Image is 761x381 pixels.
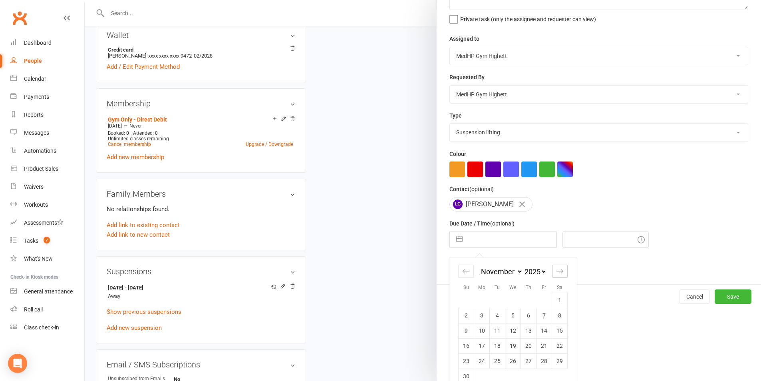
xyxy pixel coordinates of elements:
td: Friday, November 7, 2025 [536,308,552,323]
a: Messages [10,124,84,142]
td: Tuesday, November 25, 2025 [490,353,505,369]
button: Cancel [680,289,710,304]
td: Wednesday, November 5, 2025 [505,308,521,323]
small: (optional) [490,220,515,227]
a: Dashboard [10,34,84,52]
td: Saturday, November 15, 2025 [552,323,568,338]
small: Su [463,285,469,290]
label: Due Date / Time [449,219,515,228]
div: Messages [24,130,49,136]
a: General attendance kiosk mode [10,283,84,301]
td: Thursday, November 20, 2025 [521,338,536,353]
div: Dashboard [24,40,52,46]
td: Monday, November 3, 2025 [474,308,490,323]
a: Tasks 7 [10,232,84,250]
td: Sunday, November 23, 2025 [459,353,474,369]
label: Colour [449,150,466,158]
div: Workouts [24,201,48,208]
div: General attendance [24,288,73,295]
div: Calendar [24,76,46,82]
div: Tasks [24,237,38,244]
td: Sunday, November 2, 2025 [459,308,474,323]
small: Th [526,285,531,290]
div: Assessments [24,219,64,226]
div: Open Intercom Messenger [8,354,27,373]
label: Requested By [449,73,485,82]
div: Roll call [24,306,43,313]
div: Move forward to switch to the next month. [552,265,568,278]
td: Thursday, November 13, 2025 [521,323,536,338]
td: Sunday, November 16, 2025 [459,338,474,353]
div: [PERSON_NAME] [449,197,533,211]
td: Saturday, November 8, 2025 [552,308,568,323]
span: LG [453,199,463,209]
div: Waivers [24,184,44,190]
a: Reports [10,106,84,124]
td: Saturday, November 29, 2025 [552,353,568,369]
div: Reports [24,112,44,118]
a: People [10,52,84,70]
a: Automations [10,142,84,160]
div: Class check-in [24,324,59,331]
td: Wednesday, November 26, 2025 [505,353,521,369]
small: Fr [542,285,546,290]
div: Product Sales [24,166,58,172]
a: Calendar [10,70,84,88]
div: Move backward to switch to the previous month. [458,265,474,278]
small: We [509,285,516,290]
td: Saturday, November 1, 2025 [552,293,568,308]
div: What's New [24,255,53,262]
td: Saturday, November 22, 2025 [552,338,568,353]
div: People [24,58,42,64]
td: Thursday, November 6, 2025 [521,308,536,323]
small: (optional) [469,186,494,192]
a: Payments [10,88,84,106]
small: Tu [495,285,500,290]
div: Payments [24,94,49,100]
td: Thursday, November 27, 2025 [521,353,536,369]
span: Private task (only the assignee and requester can view) [460,13,596,22]
td: Friday, November 14, 2025 [536,323,552,338]
a: Class kiosk mode [10,319,84,337]
td: Wednesday, November 19, 2025 [505,338,521,353]
td: Friday, November 21, 2025 [536,338,552,353]
td: Monday, November 17, 2025 [474,338,490,353]
td: Monday, November 10, 2025 [474,323,490,338]
td: Sunday, November 9, 2025 [459,323,474,338]
td: Monday, November 24, 2025 [474,353,490,369]
a: What's New [10,250,84,268]
div: Automations [24,148,56,154]
label: Contact [449,185,494,193]
a: Product Sales [10,160,84,178]
td: Tuesday, November 18, 2025 [490,338,505,353]
small: Sa [557,285,562,290]
label: Email preferences [449,255,496,264]
td: Tuesday, November 11, 2025 [490,323,505,338]
small: Mo [478,285,485,290]
td: Wednesday, November 12, 2025 [505,323,521,338]
a: Workouts [10,196,84,214]
a: Waivers [10,178,84,196]
td: Friday, November 28, 2025 [536,353,552,369]
label: Type [449,111,462,120]
a: Clubworx [10,8,30,28]
a: Assessments [10,214,84,232]
span: 7 [44,237,50,243]
a: Roll call [10,301,84,319]
td: Tuesday, November 4, 2025 [490,308,505,323]
button: Save [715,289,751,304]
label: Assigned to [449,34,479,43]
